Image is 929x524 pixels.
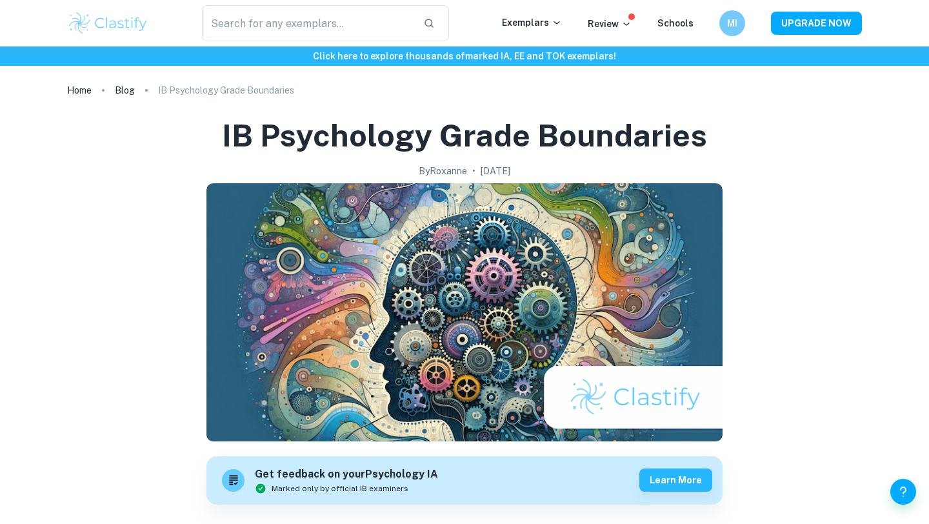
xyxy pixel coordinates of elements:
[255,467,438,483] h6: Get feedback on your Psychology IA
[502,15,562,30] p: Exemplars
[206,456,723,505] a: Get feedback on yourPsychology IAMarked only by official IB examinersLearn more
[657,18,694,28] a: Schools
[588,17,632,31] p: Review
[272,483,408,494] span: Marked only by official IB examiners
[725,16,740,30] h6: MI
[890,479,916,505] button: Help and Feedback
[419,164,467,178] h2: By Roxanne
[202,5,413,41] input: Search for any exemplars...
[115,81,135,99] a: Blog
[639,469,712,492] button: Learn more
[67,81,92,99] a: Home
[719,10,745,36] button: MI
[472,164,475,178] p: •
[3,49,926,63] h6: Click here to explore thousands of marked IA, EE and TOK exemplars !
[481,164,510,178] h2: [DATE]
[206,183,723,441] img: IB Psychology Grade Boundaries cover image
[158,83,294,97] p: IB Psychology Grade Boundaries
[222,115,707,156] h1: IB Psychology Grade Boundaries
[771,12,862,35] button: UPGRADE NOW
[67,10,149,36] img: Clastify logo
